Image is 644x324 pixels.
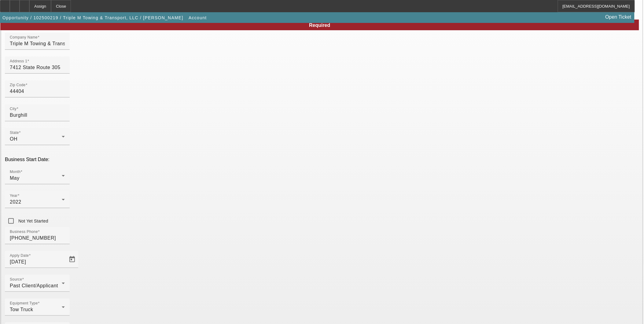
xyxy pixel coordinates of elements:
mat-label: Business Phone [10,230,38,234]
span: OH [10,136,17,142]
label: Not Yet Started [17,218,48,224]
span: Opportunity / 102500219 / Triple M Towing & Transport, LLC / [PERSON_NAME] [2,15,183,20]
mat-label: Zip Code [10,83,26,87]
span: Past Client/Applicant [10,283,58,288]
mat-label: Address 1 [10,59,27,63]
mat-label: Source [10,278,22,282]
mat-label: Year [10,194,18,198]
span: Required [309,23,330,28]
span: May [10,175,20,181]
a: Open Ticket [603,12,634,22]
mat-label: Equipment Type [10,301,38,305]
span: Account [189,15,207,20]
span: Tow Truck [10,307,33,312]
p: Business Start Date: [5,157,639,162]
mat-label: Apply Date [10,254,29,258]
mat-label: State [10,131,19,135]
button: Account [187,12,208,23]
mat-label: Month [10,170,20,174]
mat-label: Company Name [10,35,38,39]
mat-label: City [10,107,17,111]
button: Open calendar [66,253,78,266]
span: 2022 [10,199,21,204]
